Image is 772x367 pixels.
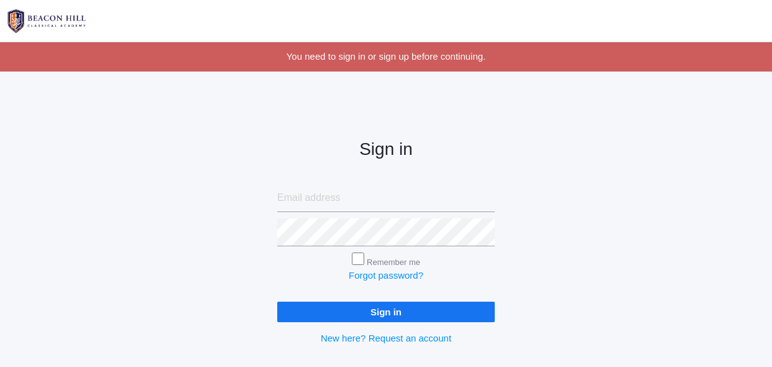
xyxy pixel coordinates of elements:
[277,184,495,212] input: Email address
[349,270,423,281] a: Forgot password?
[367,258,420,267] label: Remember me
[321,333,451,343] a: New here? Request an account
[277,140,495,159] h2: Sign in
[277,302,495,322] input: Sign in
